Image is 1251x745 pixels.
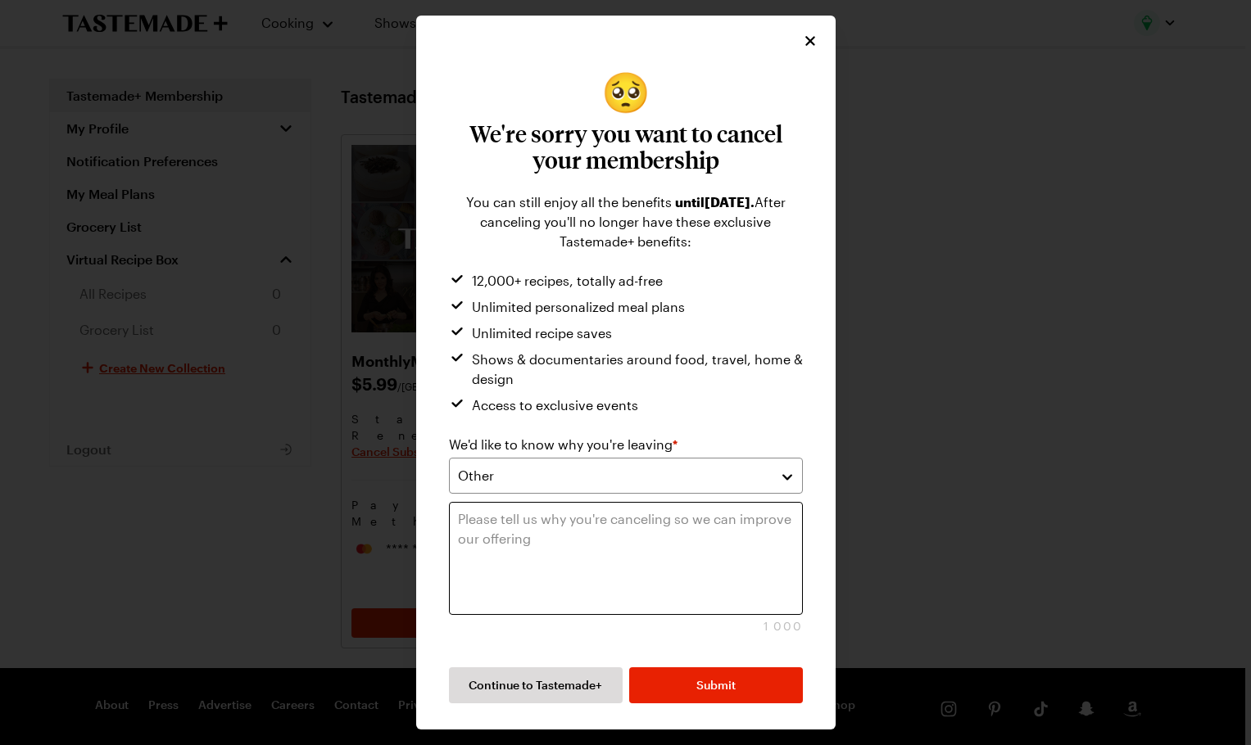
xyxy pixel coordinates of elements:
[449,435,678,454] label: We'd like to know why you're leaving
[469,677,602,693] span: Continue to Tastemade+
[472,323,612,343] span: Unlimited recipe saves
[675,194,755,210] span: until [DATE] .
[472,271,663,291] span: 12,000+ recipes, totally ad-free
[458,466,494,485] span: Other
[472,395,638,415] span: Access to exclusive events
[472,297,685,317] span: Unlimited personalized meal plans
[472,350,803,389] span: Shows & documentaries around food, travel, home & design
[449,192,803,251] div: You can still enjoy all the benefits After canceling you'll no longer have these exclusive Tastem...
[449,618,803,634] div: 1000
[449,120,803,173] h3: We're sorry you want to cancel your membership
[601,71,650,111] span: pleading face emoji
[696,677,736,693] span: Submit
[801,32,819,50] button: Close
[629,667,803,703] button: Submit
[449,458,803,494] button: Other
[449,667,623,703] button: Continue to Tastemade+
